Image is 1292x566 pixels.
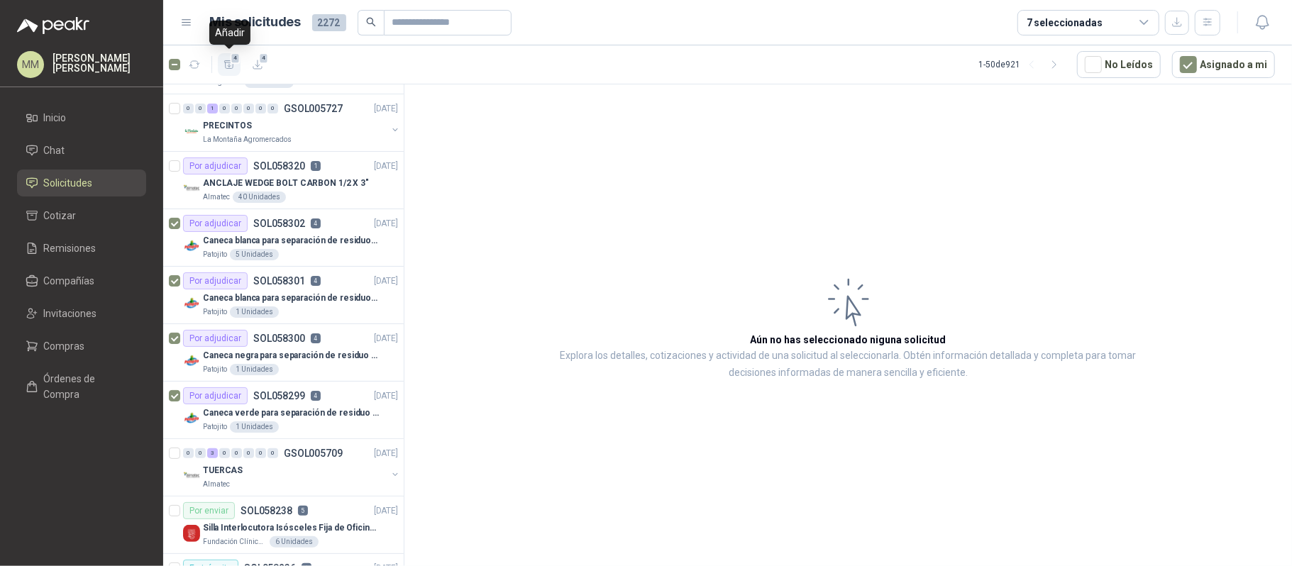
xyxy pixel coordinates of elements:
p: SOL058301 [253,276,305,286]
a: Compras [17,333,146,360]
p: GSOL005727 [284,104,343,113]
span: Solicitudes [44,175,93,191]
div: 0 [219,448,230,458]
p: 1 [311,161,321,171]
span: Invitaciones [44,306,97,321]
div: 0 [267,104,278,113]
a: Por adjudicarSOL0583201[DATE] Company LogoANCLAJE WEDGE BOLT CARBON 1/2 X 3"Almatec40 Unidades [163,152,404,209]
img: Company Logo [183,525,200,542]
h3: Aún no has seleccionado niguna solicitud [751,332,946,348]
span: 2272 [312,14,346,31]
div: Por adjudicar [183,215,248,232]
a: Compañías [17,267,146,294]
span: Órdenes de Compra [44,371,133,402]
p: Explora los detalles, cotizaciones y actividad de una solicitud al seleccionarla. Obtén informaci... [546,348,1150,382]
div: 1 - 50 de 921 [978,53,1066,76]
p: [DATE] [374,217,398,231]
p: GSOL005709 [284,448,343,458]
p: [DATE] [374,332,398,345]
button: Asignado a mi [1172,51,1275,78]
div: 0 [219,104,230,113]
p: [DATE] [374,160,398,173]
p: TUERCAS [203,464,243,477]
a: Por adjudicarSOL0583024[DATE] Company LogoCaneca blanca para separación de residuos 121 LTPatojit... [163,209,404,267]
p: 5 [298,506,308,516]
p: [DATE] [374,389,398,403]
p: Caneca blanca para separación de residuos 121 LT [203,234,380,248]
img: Company Logo [183,353,200,370]
div: 1 Unidades [230,421,279,433]
div: Por adjudicar [183,387,248,404]
a: Solicitudes [17,170,146,196]
p: SOL058302 [253,218,305,228]
p: [PERSON_NAME] [PERSON_NAME] [53,53,146,73]
div: Por adjudicar [183,157,248,174]
div: 40 Unidades [233,192,286,203]
span: Cotizar [44,208,77,223]
p: Patojito [203,364,227,375]
img: Company Logo [183,238,200,255]
p: SOL058238 [241,506,292,516]
p: Patojito [203,249,227,260]
img: Company Logo [183,410,200,427]
span: 4 [231,52,241,64]
a: Órdenes de Compra [17,365,146,408]
div: Añadir [209,21,250,45]
div: 0 [243,448,254,458]
div: Por adjudicar [183,272,248,289]
div: 0 [231,448,242,458]
p: 4 [311,276,321,286]
a: Por enviarSOL0582385[DATE] Company LogoSilla Interlocutora Isósceles Fija de Oficina Tela Negra J... [163,496,404,554]
div: 0 [255,104,266,113]
span: Compañías [44,273,95,289]
p: Caneca verde para separación de residuo 55 LT [203,406,380,420]
div: 0 [267,448,278,458]
button: 4 [218,53,241,76]
span: Remisiones [44,240,96,256]
img: Company Logo [183,295,200,312]
img: Company Logo [183,467,200,484]
p: Almatec [203,192,230,203]
p: SOL058300 [253,333,305,343]
div: 0 [195,448,206,458]
p: [DATE] [374,102,398,116]
div: 6 Unidades [270,536,319,548]
span: Compras [44,338,85,354]
p: Almatec [203,479,230,490]
p: Patojito [203,306,227,318]
p: ANCLAJE WEDGE BOLT CARBON 1/2 X 3" [203,177,369,190]
div: 7 seleccionadas [1027,15,1103,30]
div: 1 Unidades [230,306,279,318]
a: 0 0 3 0 0 0 0 0 GSOL005709[DATE] Company LogoTUERCASAlmatec [183,445,401,490]
div: Por enviar [183,502,235,519]
a: Por adjudicarSOL0583004[DATE] Company LogoCaneca negra para separación de residuo 55 LTPatojito1 ... [163,324,404,382]
div: 0 [255,448,266,458]
div: Por adjudicar [183,330,248,347]
button: No Leídos [1077,51,1161,78]
p: 4 [311,333,321,343]
p: [DATE] [374,274,398,288]
span: 4 [259,52,269,64]
a: Chat [17,137,146,164]
div: 1 Unidades [230,364,279,375]
span: Inicio [44,110,67,126]
p: Silla Interlocutora Isósceles Fija de Oficina Tela Negra Just Home Collection [203,521,380,535]
a: Cotizar [17,202,146,229]
h1: Mis solicitudes [210,12,301,33]
div: 0 [195,104,206,113]
p: Caneca negra para separación de residuo 55 LT [203,349,380,362]
div: 0 [183,448,194,458]
p: La Montaña Agromercados [203,134,292,145]
p: Patojito [203,421,227,433]
p: Caneca blanca para separación de residuos 10 LT [203,292,380,305]
p: SOL058299 [253,391,305,401]
p: 4 [311,391,321,401]
a: Inicio [17,104,146,131]
a: Por adjudicarSOL0583014[DATE] Company LogoCaneca blanca para separación de residuos 10 LTPatojito... [163,267,404,324]
div: 3 [207,448,218,458]
a: 0 0 1 0 0 0 0 0 GSOL005727[DATE] Company LogoPRECINTOSLa Montaña Agromercados [183,100,401,145]
div: MM [17,51,44,78]
span: search [366,17,376,27]
p: [DATE] [374,447,398,460]
p: [DATE] [374,504,398,518]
